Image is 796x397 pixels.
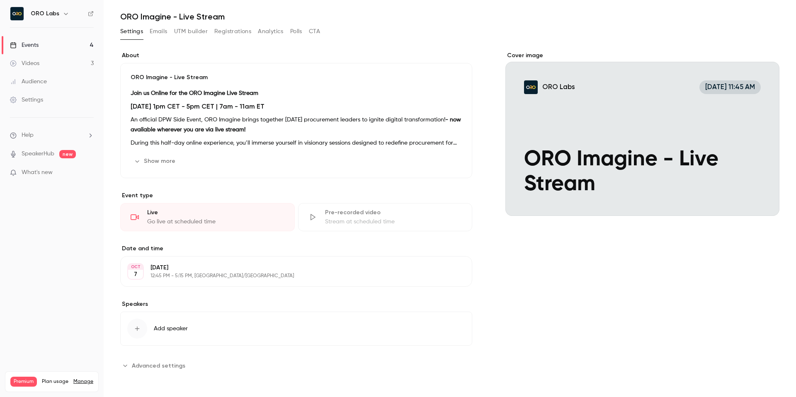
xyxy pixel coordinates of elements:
[150,273,428,279] p: 12:45 PM - 5:15 PM, [GEOGRAPHIC_DATA]/[GEOGRAPHIC_DATA]
[505,51,779,60] label: Cover image
[131,138,462,148] p: During this half-day online experience, you’ll immerse yourself in visionary sessions designed to...
[131,73,462,82] p: ORO Imagine - Live Stream
[120,25,143,38] button: Settings
[10,377,37,387] span: Premium
[325,208,462,217] div: Pre-recorded video
[147,218,284,226] div: Go live at scheduled time
[325,218,462,226] div: Stream at scheduled time
[10,7,24,20] img: ORO Labs
[10,41,39,49] div: Events
[120,300,472,308] label: Speakers
[154,324,188,333] span: Add speaker
[10,96,43,104] div: Settings
[132,361,185,370] span: Advanced settings
[147,208,284,217] div: Live
[120,312,472,346] button: Add speaker
[120,359,190,372] button: Advanced settings
[120,203,295,231] div: LiveGo live at scheduled time
[22,131,34,140] span: Help
[22,150,54,158] a: SpeakerHub
[309,25,320,38] button: CTA
[73,378,93,385] a: Manage
[22,168,53,177] span: What's new
[298,203,473,231] div: Pre-recorded videoStream at scheduled time
[214,25,251,38] button: Registrations
[120,359,472,372] section: Advanced settings
[84,169,94,177] iframe: Noticeable Trigger
[31,10,59,18] h6: ORO Labs
[505,51,779,216] section: Cover image
[131,155,180,168] button: Show more
[290,25,302,38] button: Polls
[131,115,462,135] p: An official DPW Side Event, ORO Imagine brings together [DATE] procurement leaders to ignite digi...
[131,102,265,110] strong: [DATE] 1pm CET - 5pm CET | 7am - 11am ET
[120,244,472,253] label: Date and time
[128,264,143,270] div: OCT
[10,59,39,68] div: Videos
[59,150,76,158] span: new
[120,191,472,200] p: Event type
[10,77,47,86] div: Audience
[120,12,779,22] h1: ORO Imagine - Live Stream
[174,25,208,38] button: UTM builder
[150,264,428,272] p: [DATE]
[150,25,167,38] button: Emails
[134,270,137,278] p: 7
[42,378,68,385] span: Plan usage
[10,131,94,140] li: help-dropdown-opener
[258,25,284,38] button: Analytics
[120,51,472,60] label: About
[131,90,258,96] strong: Join us Online for the ORO Imagine Live Stream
